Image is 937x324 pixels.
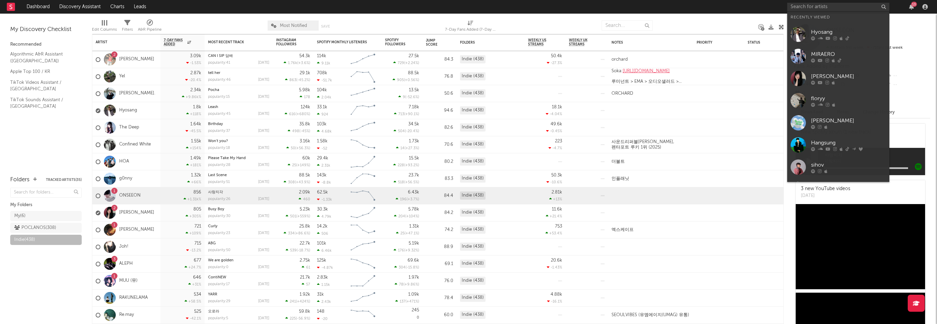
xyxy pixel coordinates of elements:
[92,26,117,34] div: Edit Columns
[445,17,496,37] div: 7-Day Fans Added (7-Day Fans Added)
[208,71,269,75] div: tell her
[317,78,332,82] div: -51.7k
[208,156,246,160] a: Please Take My Hand
[406,95,418,99] span: -52.6 %
[10,223,82,233] a: POCLANOS(308)
[408,71,419,75] div: 88.5k
[317,122,327,126] div: 103k
[445,26,496,34] div: 7-Day Fans Added (7-Day Fans Added)
[208,105,269,109] div: Leash
[296,181,309,184] span: +43.9 %
[791,13,886,21] div: Recently Viewed
[801,185,850,192] div: 3 new YouTube videos
[406,215,418,218] span: +104 %
[405,61,418,65] span: +2.24 %
[408,190,419,195] div: 6.43k
[208,163,231,167] div: popularity: 28
[10,50,75,64] a: Algorithmic A&R Assistant ([GEOGRAPHIC_DATA])
[348,221,378,238] svg: Chart title
[208,310,219,313] a: 오로라
[208,105,218,109] a: Leash
[398,215,405,218] span: 204
[208,139,228,143] a: Won't you?
[194,224,201,229] div: 721
[208,207,224,211] a: Busy Boy
[290,215,296,218] span: 501
[602,20,653,31] input: Search...
[405,78,418,82] span: +0.56 %
[409,173,419,178] div: 23.7k
[208,197,231,201] div: popularity: 26
[14,212,26,220] div: My ( 6 )
[186,214,201,218] div: +305 %
[288,163,310,167] div: ( )
[14,224,56,232] div: POCLANOS ( 308 )
[10,176,30,184] div: Folders
[10,201,82,209] div: My Folders
[426,56,453,64] div: 84.3
[317,224,328,229] div: 14.2k
[208,180,230,184] div: popularity: 51
[208,61,230,65] div: popularity: 41
[186,112,201,116] div: +118 %
[909,4,914,10] button: 13
[460,209,486,217] div: Indie (438)
[811,50,886,58] div: MIRAERO
[208,88,269,92] div: Pocha
[394,112,419,116] div: ( )
[208,242,216,245] a: ABG
[119,125,139,130] a: The Deep
[811,72,886,80] div: [PERSON_NAME]
[811,161,886,169] div: sihov
[408,207,419,212] div: 5.78k
[608,176,633,182] div: 인플래닛
[787,67,889,90] a: [PERSON_NAME]
[348,119,378,136] svg: Chart title
[190,54,201,58] div: 3.09k
[317,163,330,168] div: 2.31k
[299,54,310,58] div: 54.3k
[408,198,418,201] span: +3.7 %
[409,88,419,92] div: 13.5k
[552,190,562,195] div: 2.81k
[119,159,129,165] a: HOA
[258,78,269,82] div: [DATE]
[300,71,310,75] div: 29.1k
[697,41,724,45] div: Priority
[119,193,141,199] a: ONSEEON
[208,139,269,143] div: Won't you?
[258,214,269,218] div: [DATE]
[394,129,419,133] div: ( )
[10,41,82,49] div: Recommended
[426,158,453,166] div: 80.2
[208,54,269,58] div: CAN I SIP 담배
[301,105,310,109] div: 124k
[208,156,269,160] div: Please Take My Hand
[393,163,419,167] div: ( )
[317,88,327,92] div: 104k
[408,122,419,126] div: 34.5k
[348,136,378,153] svg: Chart title
[303,198,310,201] span: 460
[400,198,407,201] span: 196
[460,140,486,149] div: Indie (438)
[46,178,82,182] button: Tracked Artists(35)
[286,214,310,218] div: ( )
[208,54,233,58] a: CAN I SIP 담배
[190,122,201,126] div: 1.64k
[193,190,201,195] div: 856
[787,134,889,156] a: Hangsung
[317,190,328,195] div: 62.5k
[208,122,269,126] div: Birthday
[787,178,889,200] a: kizan
[426,38,443,47] div: Jump Score
[208,214,231,218] div: popularity: 30
[787,45,889,67] a: MIRAERO
[284,180,310,184] div: ( )
[409,54,419,58] div: 27.5k
[460,123,486,132] div: Indie (438)
[546,112,562,116] div: -4.04 %
[208,293,217,296] a: YARR
[208,88,219,92] a: Pocha
[911,2,917,7] div: 13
